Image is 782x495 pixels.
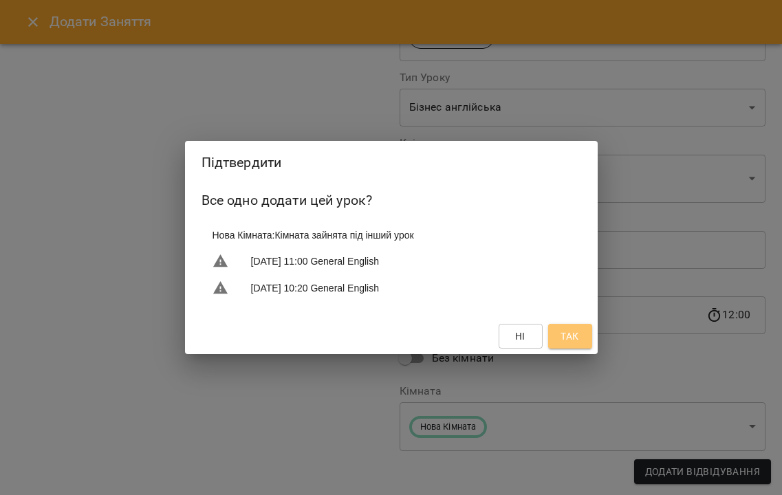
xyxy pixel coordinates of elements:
[202,274,581,302] li: [DATE] 10:20 General English
[499,324,543,349] button: Ні
[561,328,578,344] span: Так
[202,152,581,173] h2: Підтвердити
[202,247,581,275] li: [DATE] 11:00 General English
[202,190,581,211] h6: Все одно додати цей урок?
[548,324,592,349] button: Так
[515,328,525,344] span: Ні
[202,223,581,247] li: Нова Кімната : Кімната зайнята під інший урок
